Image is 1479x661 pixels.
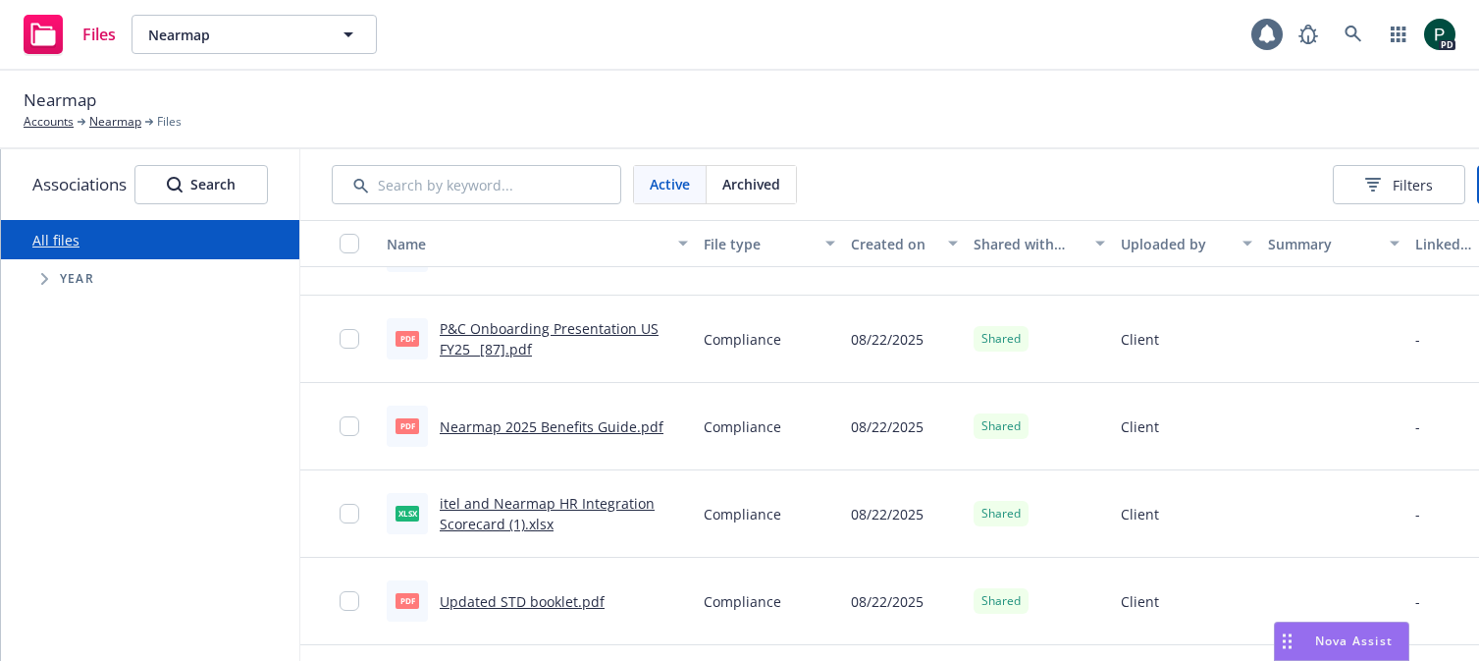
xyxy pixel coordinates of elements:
div: Drag to move [1275,623,1299,660]
span: Compliance [704,329,781,350]
div: File type [704,234,814,254]
span: xlsx [396,506,419,521]
div: - [1415,504,1420,524]
span: Nearmap [24,87,96,113]
a: All files [32,231,79,249]
button: Created on [843,220,966,267]
a: Nearmap 2025 Benefits Guide.pdf [440,417,663,436]
input: Toggle Row Selected [340,329,359,349]
input: Toggle Row Selected [340,416,359,436]
span: Client [1121,329,1159,350]
span: Compliance [704,591,781,612]
span: Compliance [704,504,781,524]
span: Archived [722,174,780,194]
a: Switch app [1379,15,1418,54]
span: Client [1121,504,1159,524]
svg: Search [167,177,183,193]
a: P&C Onboarding Presentation US FY25 _[87].pdf [440,319,659,358]
button: Shared with client [966,220,1113,267]
button: File type [696,220,843,267]
span: Shared [981,505,1021,523]
a: Updated STD booklet.pdf [440,592,605,611]
span: Files [82,27,116,42]
input: Search by keyword... [332,165,621,204]
button: Uploaded by [1113,220,1260,267]
div: Created on [851,234,936,254]
div: - [1415,416,1420,437]
span: 08/22/2025 [851,416,924,437]
span: Filters [1365,175,1433,195]
input: Select all [340,234,359,253]
button: Nova Assist [1274,622,1409,661]
a: Nearmap [89,113,141,131]
span: Active [650,174,690,194]
a: Report a Bug [1289,15,1328,54]
div: - [1415,329,1420,350]
span: Nova Assist [1315,633,1393,649]
input: Toggle Row Selected [340,504,359,523]
button: Summary [1260,220,1407,267]
span: pdf [396,593,419,608]
a: itel and Nearmap HR Integration Scorecard (1).xlsx [440,494,655,533]
span: Shared [981,330,1021,348]
div: Shared with client [974,234,1083,254]
div: Summary [1268,234,1378,254]
span: pdf [396,331,419,346]
input: Toggle Row Selected [340,591,359,611]
button: Nearmap [132,15,377,54]
a: Files [16,7,124,62]
div: Uploaded by [1121,234,1231,254]
span: Associations [32,172,127,197]
button: Name [379,220,696,267]
div: - [1415,591,1420,612]
span: Compliance [704,416,781,437]
button: SearchSearch [134,165,268,204]
img: photo [1424,19,1455,50]
a: Accounts [24,113,74,131]
span: Client [1121,591,1159,612]
a: Search [1334,15,1373,54]
div: Tree Example [1,259,299,299]
button: Filters [1333,165,1465,204]
span: pdf [396,418,419,433]
span: 08/22/2025 [851,591,924,612]
div: Search [167,166,236,203]
span: 08/22/2025 [851,504,924,524]
span: Nearmap [148,25,318,45]
span: 08/22/2025 [851,329,924,350]
span: Shared [981,417,1021,435]
span: Filters [1393,175,1433,195]
span: Client [1121,416,1159,437]
span: Shared [981,592,1021,610]
span: Year [60,273,94,285]
div: Name [387,234,666,254]
span: Files [157,113,182,131]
